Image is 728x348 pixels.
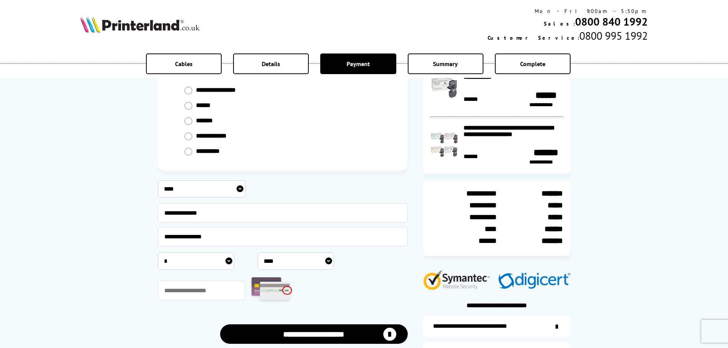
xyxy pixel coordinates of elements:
[488,34,579,41] span: Customer Service:
[423,316,571,337] a: additional-ink
[433,60,458,68] span: Summary
[575,15,648,29] a: 0800 840 1992
[520,60,545,68] span: Complete
[544,20,575,27] span: Sales:
[262,60,280,68] span: Details
[80,16,199,33] img: Printerland Logo
[579,29,648,43] span: 0800 995 1992
[488,8,648,15] div: Mon - Fri 9:00am - 5:30pm
[347,60,370,68] span: Payment
[175,60,193,68] span: Cables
